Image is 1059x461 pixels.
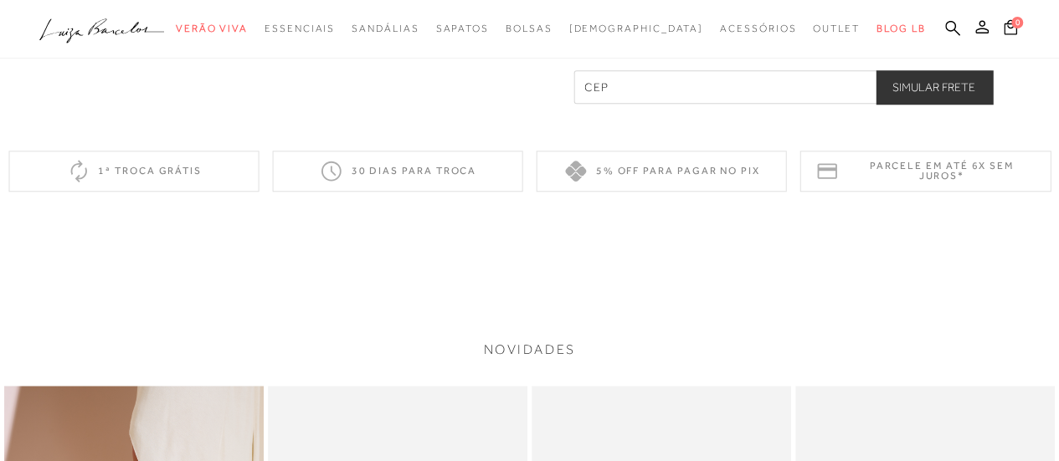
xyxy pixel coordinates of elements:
[176,13,248,44] a: categoryNavScreenReaderText
[813,13,860,44] a: categoryNavScreenReaderText
[352,23,419,34] span: Sandálias
[176,23,248,34] span: Verão Viva
[435,13,488,44] a: categoryNavScreenReaderText
[506,13,553,44] a: categoryNavScreenReaderText
[999,18,1022,41] button: 0
[877,13,925,44] a: BLOG LB
[537,151,787,192] div: 5% off para pagar no PIX
[272,151,522,192] div: 30 dias para troca
[573,70,992,104] input: CEP
[352,13,419,44] a: categoryNavScreenReaderText
[435,23,488,34] span: Sapatos
[876,70,992,104] button: Simular Frete
[568,13,703,44] a: noSubCategoriesText
[265,23,335,34] span: Essenciais
[8,151,259,192] div: 1ª troca grátis
[720,23,796,34] span: Acessórios
[568,23,703,34] span: [DEMOGRAPHIC_DATA]
[265,13,335,44] a: categoryNavScreenReaderText
[1011,17,1023,28] span: 0
[720,13,796,44] a: categoryNavScreenReaderText
[813,23,860,34] span: Outlet
[877,23,925,34] span: BLOG LB
[506,23,553,34] span: Bolsas
[800,151,1051,192] div: Parcele em até 6x sem juros*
